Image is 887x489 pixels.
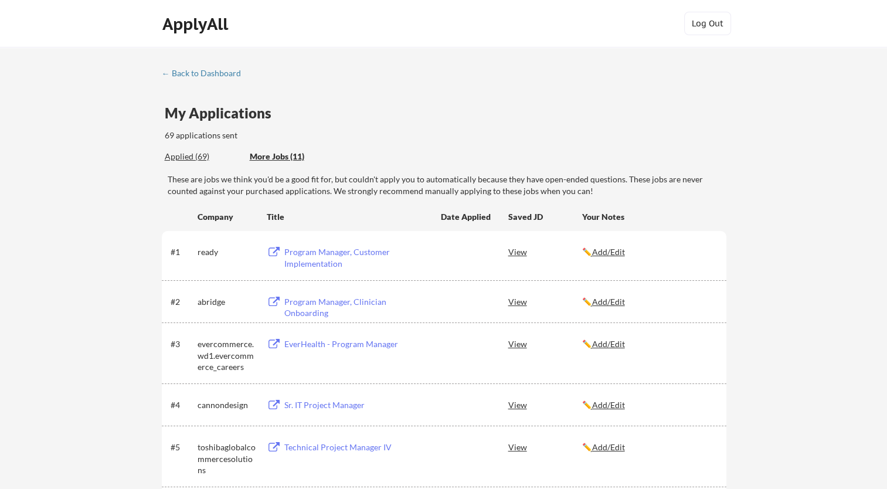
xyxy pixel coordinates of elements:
div: My Applications [165,106,281,120]
div: These are job applications we think you'd be a good fit for, but couldn't apply you to automatica... [250,151,336,163]
div: ← Back to Dashboard [162,69,250,77]
u: Add/Edit [592,400,625,410]
a: ← Back to Dashboard [162,69,250,80]
div: More Jobs (11) [250,151,336,162]
div: #4 [171,399,193,411]
div: Title [267,211,430,223]
div: #5 [171,442,193,453]
div: #2 [171,296,193,308]
div: View [508,241,582,262]
div: ✏️ [582,296,716,308]
div: evercommerce.wd1.evercommerce_careers [198,338,256,373]
div: 69 applications sent [165,130,392,141]
u: Add/Edit [592,297,625,307]
div: Program Manager, Clinician Onboarding [284,296,430,319]
div: ✏️ [582,338,716,350]
u: Add/Edit [592,247,625,257]
div: Saved JD [508,206,582,227]
div: Your Notes [582,211,716,223]
div: cannondesign [198,399,256,411]
div: Technical Project Manager IV [284,442,430,453]
div: Program Manager, Customer Implementation [284,246,430,269]
div: ApplyAll [162,14,232,34]
u: Add/Edit [592,339,625,349]
div: ✏️ [582,442,716,453]
div: These are jobs we think you'd be a good fit for, but couldn't apply you to automatically because ... [168,174,726,196]
div: View [508,291,582,312]
div: abridge [198,296,256,308]
div: ready [198,246,256,258]
div: toshibaglobalcommercesolutions [198,442,256,476]
div: Applied (69) [165,151,241,162]
button: Log Out [684,12,731,35]
div: Company [198,211,256,223]
div: These are all the jobs you've been applied to so far. [165,151,241,163]
div: View [508,333,582,354]
div: Date Applied [441,211,492,223]
div: #1 [171,246,193,258]
u: Add/Edit [592,442,625,452]
div: View [508,394,582,415]
div: ✏️ [582,246,716,258]
div: ✏️ [582,399,716,411]
div: Sr. IT Project Manager [284,399,430,411]
div: EverHealth - Program Manager [284,338,430,350]
div: View [508,436,582,457]
div: #3 [171,338,193,350]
